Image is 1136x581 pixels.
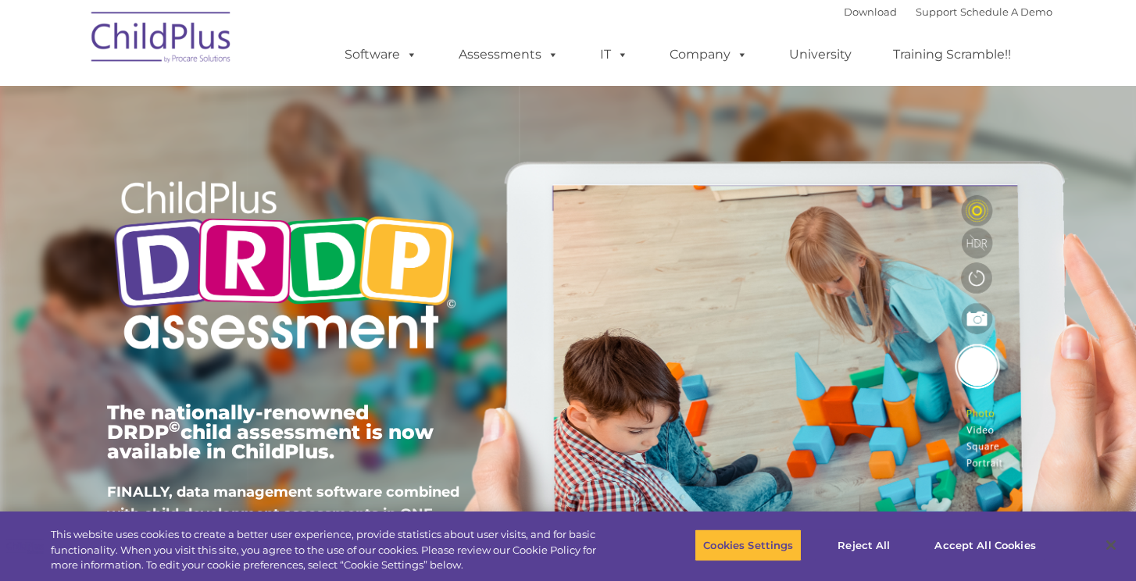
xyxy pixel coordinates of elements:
[84,1,240,79] img: ChildPlus by Procare Solutions
[844,5,897,18] a: Download
[695,529,802,561] button: Cookies Settings
[773,39,867,70] a: University
[926,529,1044,561] button: Accept All Cookies
[443,39,574,70] a: Assessments
[107,483,459,544] span: FINALLY, data management software combined with child development assessments in ONE POWERFUL sys...
[844,5,1052,18] font: |
[107,160,462,376] img: Copyright - DRDP Logo Light
[51,527,625,573] div: This website uses cookies to create a better user experience, provide statistics about user visit...
[1094,528,1128,562] button: Close
[584,39,644,70] a: IT
[107,401,434,463] span: The nationally-renowned DRDP child assessment is now available in ChildPlus.
[916,5,957,18] a: Support
[960,5,1052,18] a: Schedule A Demo
[815,529,913,561] button: Reject All
[654,39,763,70] a: Company
[169,418,180,436] sup: ©
[329,39,433,70] a: Software
[877,39,1027,70] a: Training Scramble!!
